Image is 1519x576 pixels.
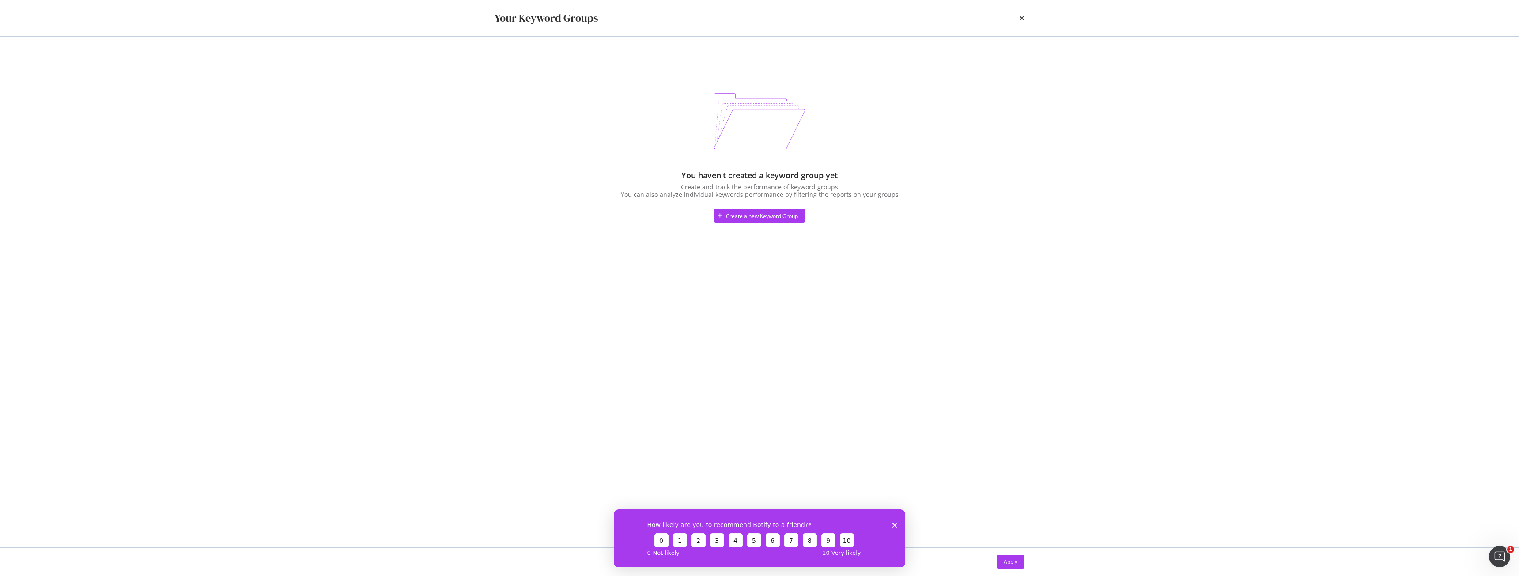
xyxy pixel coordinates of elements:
[1489,546,1510,567] iframe: Intercom live chat
[681,170,838,180] div: You haven't created a keyword group yet
[614,509,905,567] iframe: Survey from Botify
[714,93,805,149] img: BLvG-C8o.png
[1019,11,1024,26] div: times
[495,11,598,26] div: Your Keyword Groups
[681,184,838,191] div: Create and track the performance of keyword groups
[997,555,1024,569] button: Apply
[1507,546,1514,553] span: 1
[1004,558,1017,565] div: Apply
[726,212,798,220] div: Create a new Keyword Group
[605,191,914,198] div: You can also analyze individual keywords performance by filtering the reports on your groups
[714,209,805,223] button: Create a new Keyword Group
